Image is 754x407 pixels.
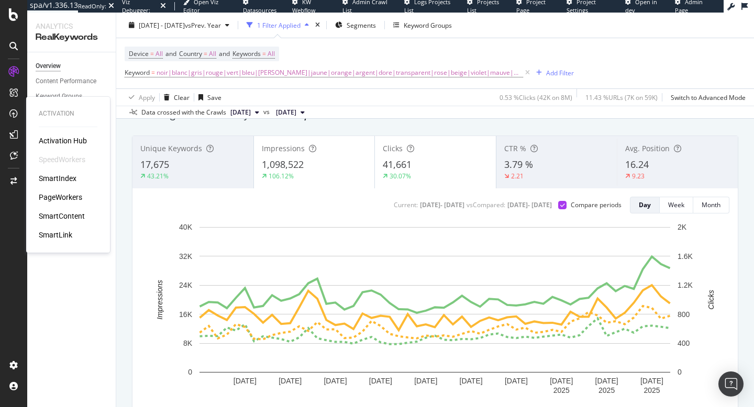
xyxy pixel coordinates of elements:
span: 1,098,522 [262,158,304,171]
text: 400 [678,339,690,347]
text: [DATE] [505,377,528,385]
text: [DATE] [279,377,302,385]
div: 11.43 % URLs ( 7K on 59K ) [585,93,658,101]
div: ReadOnly: [78,2,106,10]
text: [DATE] [414,377,437,385]
div: 106.12% [269,172,294,180]
text: [DATE] [595,377,618,385]
a: Overview [36,61,108,72]
text: [DATE] [460,377,483,385]
a: PageWorkers [39,192,82,202]
div: Week [668,200,684,209]
text: Clicks [707,290,715,309]
span: 16.24 [625,158,649,171]
button: Apply [125,89,155,106]
a: Content Performance [36,76,108,87]
button: Month [693,197,729,213]
span: 2025 Jan. 13th [276,108,296,117]
div: vs Compared : [467,200,505,209]
a: SmartIndex [39,173,76,184]
span: = [151,68,155,77]
div: [DATE] - [DATE] [507,200,552,209]
div: Data crossed with the Crawls [141,108,226,117]
span: and [165,49,176,58]
div: 9.23 [632,172,645,180]
text: 32K [179,252,193,261]
span: Country [179,49,202,58]
span: vs [263,107,272,117]
a: Keyword Groups [36,91,108,102]
div: Keyword Groups [404,20,452,29]
span: 41,661 [383,158,412,171]
span: and [219,49,230,58]
span: All [156,47,163,61]
a: SmartLink [39,230,72,240]
div: 30.07% [390,172,411,180]
span: Segments [347,20,376,29]
text: 0 [678,368,682,376]
span: noir|blanc|gris|rouge|vert|bleu|[PERSON_NAME]|jaune|orange|argent|dore|transparent|rose|beige|vio... [157,65,523,80]
a: SmartContent [39,211,85,221]
div: RealKeywords [36,31,107,43]
text: 1.2K [678,281,693,289]
button: [DATE] [272,106,309,119]
text: 8K [183,339,193,347]
text: 24K [179,281,193,289]
div: Open Intercom Messenger [718,371,744,397]
span: All [209,47,216,61]
div: Add Filter [546,68,574,77]
span: 17,675 [140,158,169,171]
div: Content Performance [36,76,96,87]
div: 1 Filter Applied [257,20,301,29]
div: Clear [174,93,190,101]
text: [DATE] [550,377,573,385]
button: Switch to Advanced Mode [667,89,746,106]
button: Segments [331,17,380,33]
span: Datasources [243,6,276,14]
button: Keyword Groups [389,17,456,33]
button: Clear [160,89,190,106]
span: 2025 Jul. 29th [230,108,251,117]
text: 16K [179,310,193,319]
a: Activation Hub [39,135,87,146]
div: [DATE] - [DATE] [420,200,464,209]
span: vs Prev. Year [185,20,221,29]
span: = [150,49,154,58]
div: SpeedWorkers [39,154,85,165]
text: 800 [678,310,690,319]
text: 40K [179,223,193,231]
div: Save [207,93,221,101]
span: Clicks [383,143,403,153]
svg: A chart. [141,222,729,403]
text: 2025 [598,386,615,394]
div: Month [702,200,720,209]
div: Compare periods [571,200,622,209]
text: 2025 [553,386,570,394]
button: 1 Filter Applied [242,17,313,33]
span: Avg. Position [625,143,670,153]
text: [DATE] [369,377,392,385]
text: 2K [678,223,687,231]
button: Week [660,197,693,213]
text: 1.6K [678,252,693,261]
span: CTR % [504,143,526,153]
text: 0 [188,368,192,376]
text: [DATE] [324,377,347,385]
span: Device [129,49,149,58]
div: Switch to Advanced Mode [671,93,746,101]
text: [DATE] [640,377,663,385]
span: = [262,49,266,58]
div: 43.21% [147,172,169,180]
text: 2025 [644,386,660,394]
span: 3.79 % [504,158,533,171]
div: 2.21 [511,172,524,180]
span: Impressions [262,143,305,153]
div: 0.53 % Clicks ( 42K on 8M ) [500,93,572,101]
div: Current: [394,200,418,209]
button: [DATE] [226,106,263,119]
